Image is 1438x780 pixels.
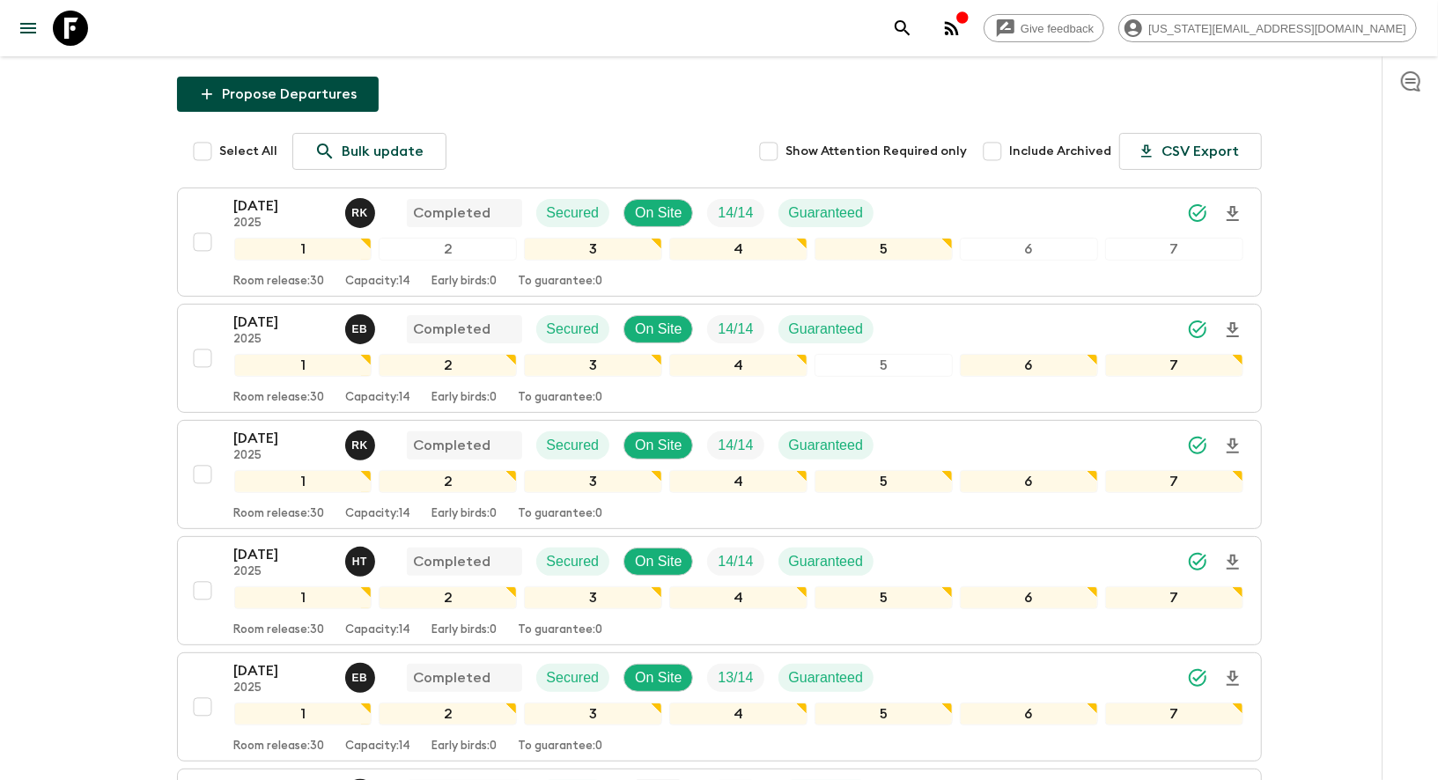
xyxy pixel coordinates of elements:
[343,141,424,162] p: Bulk update
[524,238,662,261] div: 3
[234,449,331,463] p: 2025
[1119,133,1262,170] button: CSV Export
[345,436,379,450] span: Robert Kaca
[707,431,763,460] div: Trip Fill
[234,623,325,637] p: Room release: 30
[669,586,807,609] div: 4
[346,391,411,405] p: Capacity: 14
[669,470,807,493] div: 4
[635,319,682,340] p: On Site
[234,544,331,565] p: [DATE]
[234,586,372,609] div: 1
[960,703,1098,725] div: 6
[345,552,379,566] span: Heldi Turhani
[346,275,411,289] p: Capacity: 14
[815,470,953,493] div: 5
[536,431,610,460] div: Secured
[432,623,498,637] p: Early birds: 0
[220,143,278,160] span: Select All
[623,199,693,227] div: On Site
[789,319,864,340] p: Guaranteed
[524,586,662,609] div: 3
[432,275,498,289] p: Early birds: 0
[524,703,662,725] div: 3
[234,428,331,449] p: [DATE]
[718,319,753,340] p: 14 / 14
[234,275,325,289] p: Room release: 30
[1010,143,1112,160] span: Include Archived
[669,354,807,377] div: 4
[707,548,763,576] div: Trip Fill
[718,202,753,224] p: 14 / 14
[1118,14,1417,42] div: [US_STATE][EMAIL_ADDRESS][DOMAIN_NAME]
[292,133,446,170] a: Bulk update
[669,703,807,725] div: 4
[536,199,610,227] div: Secured
[815,703,953,725] div: 5
[1222,552,1243,573] svg: Download Onboarding
[1105,238,1243,261] div: 7
[623,548,693,576] div: On Site
[414,551,491,572] p: Completed
[718,551,753,572] p: 14 / 14
[547,551,600,572] p: Secured
[1139,22,1416,35] span: [US_STATE][EMAIL_ADDRESS][DOMAIN_NAME]
[635,202,682,224] p: On Site
[177,77,379,112] button: Propose Departures
[234,217,331,231] p: 2025
[414,202,491,224] p: Completed
[815,586,953,609] div: 5
[635,551,682,572] p: On Site
[547,202,600,224] p: Secured
[524,470,662,493] div: 3
[1222,320,1243,341] svg: Download Onboarding
[547,435,600,456] p: Secured
[536,664,610,692] div: Secured
[789,435,864,456] p: Guaranteed
[1105,470,1243,493] div: 7
[177,304,1262,413] button: [DATE]2025Erild BallaCompletedSecuredOn SiteTrip FillGuaranteed1234567Room release:30Capacity:14E...
[234,195,331,217] p: [DATE]
[707,199,763,227] div: Trip Fill
[519,623,603,637] p: To guarantee: 0
[414,319,491,340] p: Completed
[669,238,807,261] div: 4
[786,143,968,160] span: Show Attention Required only
[345,203,379,217] span: Robert Kaca
[519,740,603,754] p: To guarantee: 0
[707,664,763,692] div: Trip Fill
[815,354,953,377] div: 5
[623,431,693,460] div: On Site
[432,507,498,521] p: Early birds: 0
[177,652,1262,762] button: [DATE]2025Erild BallaCompletedSecuredOn SiteTrip FillGuaranteed1234567Room release:30Capacity:14E...
[789,202,864,224] p: Guaranteed
[234,740,325,754] p: Room release: 30
[234,333,331,347] p: 2025
[536,548,610,576] div: Secured
[960,238,1098,261] div: 6
[707,315,763,343] div: Trip Fill
[718,435,753,456] p: 14 / 14
[984,14,1104,42] a: Give feedback
[1105,586,1243,609] div: 7
[379,238,517,261] div: 2
[234,354,372,377] div: 1
[635,435,682,456] p: On Site
[345,320,379,334] span: Erild Balla
[1187,551,1208,572] svg: Synced Successfully
[635,667,682,688] p: On Site
[519,507,603,521] p: To guarantee: 0
[524,354,662,377] div: 3
[234,703,372,725] div: 1
[432,740,498,754] p: Early birds: 0
[379,354,517,377] div: 2
[414,667,491,688] p: Completed
[1187,202,1208,224] svg: Synced Successfully
[623,315,693,343] div: On Site
[1222,668,1243,689] svg: Download Onboarding
[1105,354,1243,377] div: 7
[885,11,920,46] button: search adventures
[960,354,1098,377] div: 6
[789,551,864,572] p: Guaranteed
[432,391,498,405] p: Early birds: 0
